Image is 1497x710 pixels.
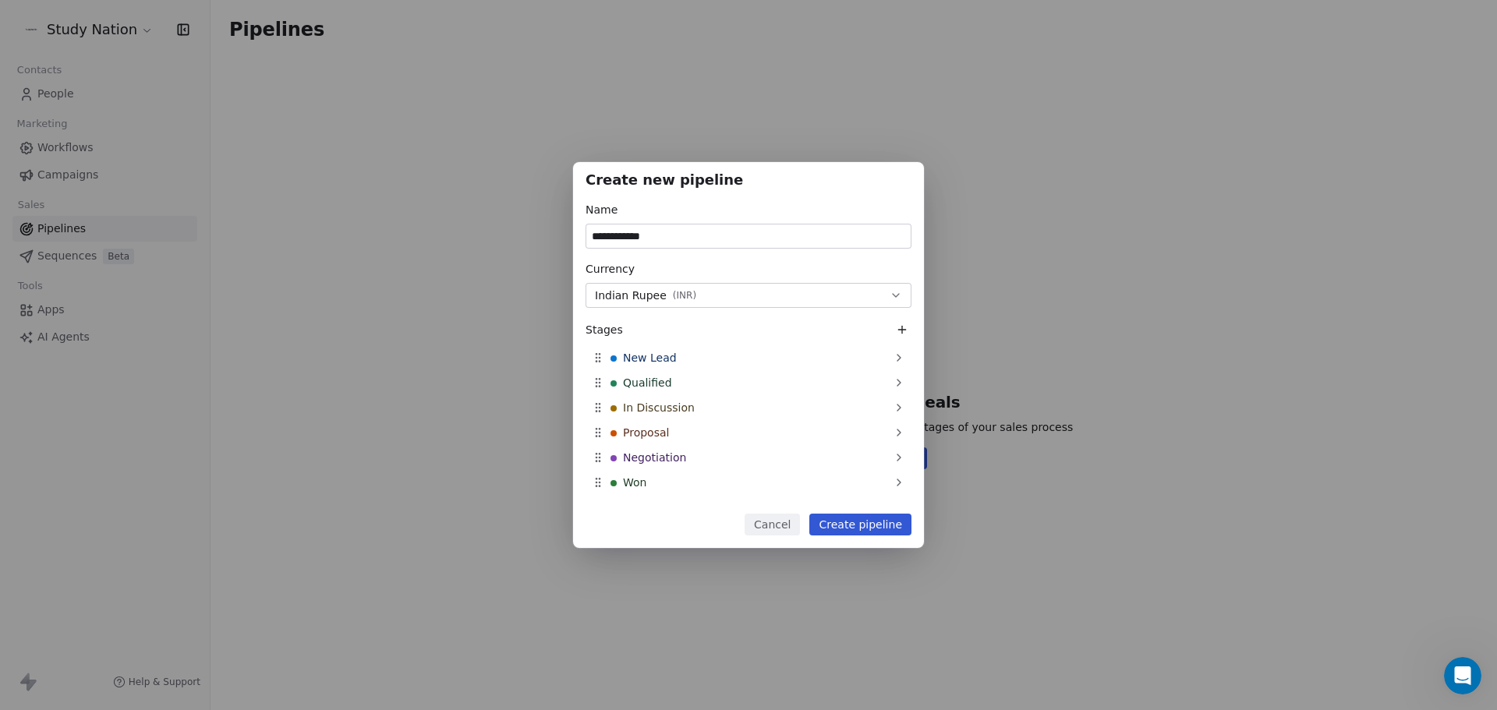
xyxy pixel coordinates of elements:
[623,425,669,440] span: Proposal
[247,525,272,536] span: Help
[586,470,911,495] div: Won
[34,525,69,536] span: Home
[16,183,296,226] div: Send us a message
[31,137,281,164] p: How can we help?
[586,283,911,308] button: Indian Rupee(INR)
[745,514,800,535] button: Cancel
[31,25,62,56] img: Profile image for Mrinal
[268,25,296,53] div: Close
[208,486,312,549] button: Help
[623,450,686,465] span: Negotiation
[586,175,911,190] h1: Create new pipeline
[90,25,122,56] img: Profile image for Harinder
[673,289,696,302] span: ( INR )
[129,525,183,536] span: Messages
[623,400,695,415] span: In Discussion
[586,202,911,217] div: Name
[586,261,911,277] div: Currency
[586,395,911,420] div: In Discussion
[623,500,646,515] span: Lost
[623,475,646,490] span: Won
[586,322,623,337] span: Stages
[586,370,911,395] div: Qualified
[104,486,207,549] button: Messages
[1444,657,1481,694] iframe: Intercom live chat
[623,350,677,366] span: New Lead
[61,25,92,56] img: Profile image for Siddarth
[586,445,911,470] div: Negotiation
[586,495,911,520] div: Lost
[32,196,260,213] div: Send us a message
[31,111,281,137] p: Hi Rohit 👋
[586,345,911,370] div: New Lead
[809,514,911,535] button: Create pipeline
[595,288,667,304] span: Indian Rupee
[623,375,672,390] span: Qualified
[586,420,911,445] div: Proposal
